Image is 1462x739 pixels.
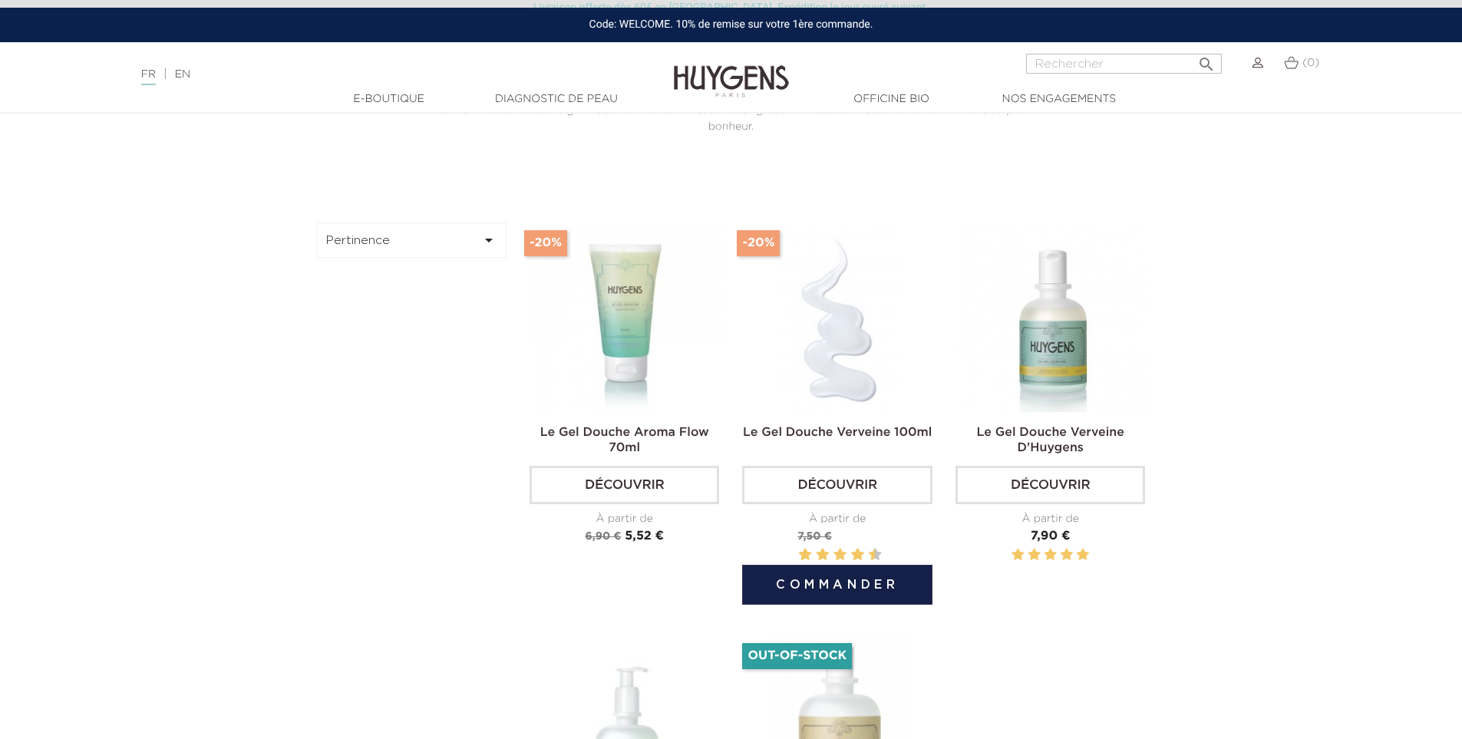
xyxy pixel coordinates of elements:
label: 5 [1077,546,1089,565]
span: -20% [737,230,780,256]
img: LE GEL DOUCHE 250ml VERVEINE D'HUYGENS [959,223,1148,412]
a: Nos engagements [982,91,1136,107]
img: Huygens [674,41,789,100]
li: Out-of-Stock [742,643,852,669]
span: (0) [1302,58,1319,68]
input: Rechercher [1026,54,1222,74]
a: Découvrir [955,466,1145,504]
label: 4 [819,546,827,565]
span: 5,52 € [625,530,664,543]
span: 7,90 € [1031,530,1070,543]
label: 3 [813,546,815,565]
label: 1 [1012,546,1024,565]
a: EN [175,69,190,80]
span: -20% [524,230,567,256]
a: FR [141,69,156,85]
a: Le Gel Douche Verveine 100ml [743,427,932,439]
i:  [480,231,498,249]
label: 2 [1028,546,1040,565]
label: 7 [848,546,850,565]
a: Le Gel Douche Aroma Flow 70ml [540,427,709,454]
span: 6,90 € [585,531,621,542]
a: E-Boutique [312,91,466,107]
label: 6 [837,546,844,565]
a: Diagnostic de peau [480,91,633,107]
a: Le Gel Douche Verveine D'Huygens [977,427,1124,454]
img: Le Gel Douche Aroma Flow 70ml [533,223,722,412]
div: | [134,65,598,84]
label: 3 [1045,546,1057,565]
label: 8 [854,546,862,565]
div: À partir de [742,511,932,527]
div: À partir de [530,511,719,527]
a: Officine Bio [815,91,969,107]
label: 2 [801,546,809,565]
a: Découvrir [530,466,719,504]
label: 5 [830,546,833,565]
button:  [1193,49,1220,70]
button: Commander [742,565,932,605]
button: Pertinence [317,223,507,258]
i:  [1197,51,1216,69]
label: 4 [1061,546,1073,565]
label: 9 [866,546,868,565]
label: 1 [796,546,798,565]
a: Découvrir [742,466,932,504]
label: 10 [871,546,879,565]
div: À partir de [955,511,1145,527]
span: 7,50 € [797,531,832,542]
